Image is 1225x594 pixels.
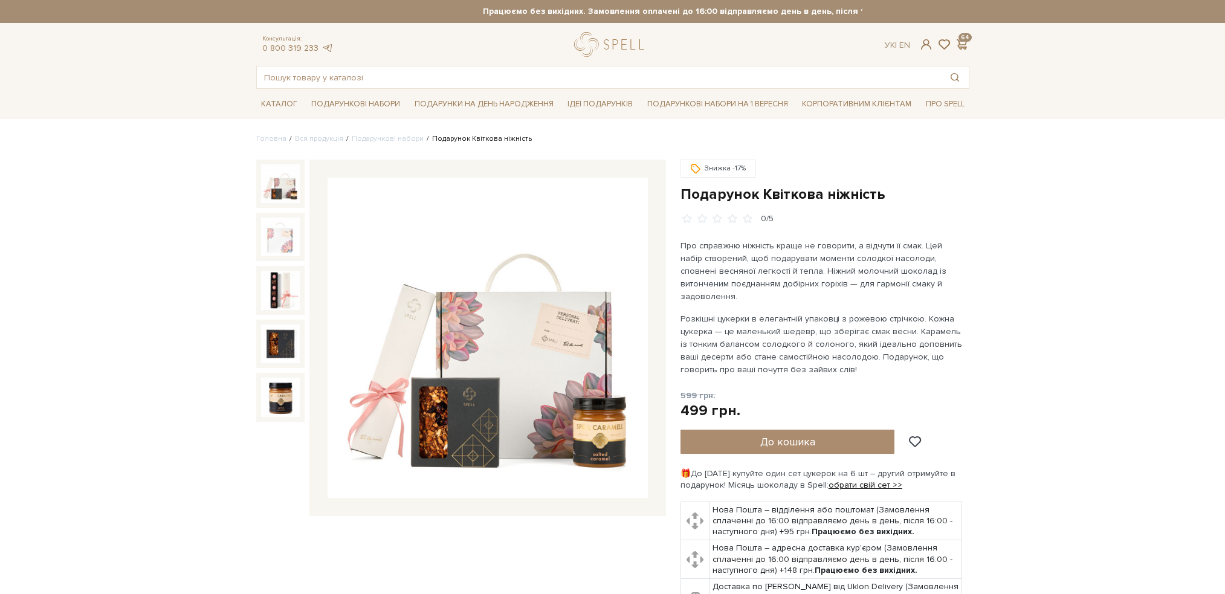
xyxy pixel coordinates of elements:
[262,35,334,43] span: Консультація:
[761,213,774,225] div: 0/5
[256,134,286,143] a: Головна
[261,271,300,309] img: Подарунок Квіткова ніжність
[680,401,740,420] div: 499 грн.
[899,40,910,50] a: En
[680,160,756,178] div: Знижка -17%
[680,430,895,454] button: До кошика
[760,435,815,448] span: До кошика
[921,95,969,114] span: Про Spell
[797,94,916,114] a: Корпоративним клієнтам
[680,468,969,490] div: 🎁До [DATE] купуйте один сет цукерок на 6 шт – другий отримуйте в подарунок! Місяць шоколаду в Spell:
[295,134,343,143] a: Вся продукція
[680,239,964,303] p: Про справжню ніжність краще не говорити, а відчути її смак. Цей набір створений, щоб подарувати м...
[352,134,424,143] a: Подарункові набори
[680,390,716,401] span: 599 грн.
[885,40,910,51] div: Ук
[256,95,302,114] span: Каталог
[574,32,650,57] a: logo
[261,164,300,203] img: Подарунок Квіткова ніжність
[424,134,532,144] li: Подарунок Квіткова ніжність
[410,95,558,114] span: Подарунки на День народження
[812,526,914,537] b: Працюємо без вихідних.
[941,66,969,88] button: Пошук товару у каталозі
[306,95,405,114] span: Подарункові набори
[261,324,300,363] img: Подарунок Квіткова ніжність
[642,94,793,114] a: Подарункові набори на 1 Вересня
[680,312,964,376] p: Розкішні цукерки в елегантній упаковці з рожевою стрічкою. Кожна цукерка — це маленький шедевр, щ...
[563,95,638,114] span: Ідеї подарунків
[829,480,902,490] a: обрати свій сет >>
[322,43,334,53] a: telegram
[262,43,318,53] a: 0 800 319 233
[710,540,962,579] td: Нова Пошта – адресна доставка кур'єром (Замовлення сплаченні до 16:00 відправляємо день в день, п...
[261,378,300,416] img: Подарунок Квіткова ніжність
[257,66,941,88] input: Пошук товару у каталозі
[363,6,1076,17] strong: Працюємо без вихідних. Замовлення оплачені до 16:00 відправляємо день в день, після 16:00 - насту...
[261,218,300,256] img: Подарунок Квіткова ніжність
[680,185,969,204] h1: Подарунок Квіткова ніжність
[328,178,648,498] img: Подарунок Квіткова ніжність
[895,40,897,50] span: |
[710,502,962,540] td: Нова Пошта – відділення або поштомат (Замовлення сплаченні до 16:00 відправляємо день в день, піс...
[815,565,917,575] b: Працюємо без вихідних.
